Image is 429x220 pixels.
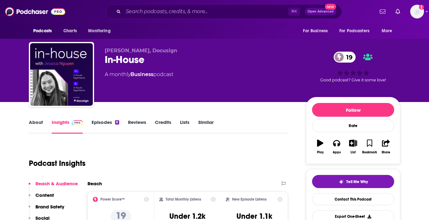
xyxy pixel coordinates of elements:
span: Monitoring [88,27,110,35]
a: InsightsPodchaser Pro [52,119,83,134]
button: open menu [299,25,336,37]
div: List [351,151,356,154]
span: Podcasts [33,27,52,35]
svg: Add a profile image [419,5,424,10]
span: Charts [63,27,77,35]
a: Reviews [128,119,146,134]
button: Brand Safety [29,204,64,215]
a: Episodes8 [92,119,119,134]
button: open menu [377,25,400,37]
p: Content [35,192,54,198]
button: Apps [328,136,345,158]
h1: Podcast Insights [29,159,86,168]
h2: New Episode Listens [232,197,267,202]
div: Bookmark [362,151,377,154]
img: Podchaser Pro [72,120,83,125]
a: Contact This Podcast [312,193,394,205]
img: User Profile [410,5,424,18]
button: Content [29,192,54,204]
h2: Reach [87,181,102,187]
button: Follow [312,103,394,117]
a: Business [130,71,153,77]
button: Play [312,136,328,158]
div: Apps [333,151,341,154]
div: 19Good podcast? Give it some love! [306,48,400,86]
button: open menu [335,25,379,37]
span: Good podcast? Give it some love! [320,78,386,82]
a: 19 [334,52,356,63]
div: Share [382,151,390,154]
h2: Power Score™ [100,197,125,202]
div: 8 [115,120,119,125]
button: open menu [29,25,60,37]
button: Share [378,136,394,158]
button: Open AdvancedNew [305,8,336,15]
span: ⌘ K [288,8,300,16]
span: [PERSON_NAME], Docusign [105,48,177,54]
span: Logged in as CommsPodchaser [410,5,424,18]
a: Charts [59,25,81,37]
a: Credits [155,119,171,134]
p: Brand Safety [35,204,64,210]
a: Show notifications dropdown [393,6,403,17]
button: List [345,136,361,158]
span: For Podcasters [339,27,369,35]
button: Bookmark [361,136,378,158]
div: A monthly podcast [105,71,173,78]
span: Tell Me Why [346,179,368,184]
p: Reach & Audience [35,181,78,187]
a: Similar [198,119,214,134]
button: Reach & Audience [29,181,78,192]
img: tell me why sparkle [339,179,344,184]
div: Rate [312,119,394,132]
input: Search podcasts, credits, & more... [123,7,288,17]
button: tell me why sparkleTell Me Why [312,175,394,188]
button: open menu [84,25,119,37]
img: Podchaser - Follow, Share and Rate Podcasts [5,6,65,18]
span: More [382,27,392,35]
div: Play [317,151,324,154]
a: Lists [180,119,189,134]
span: Open Advanced [308,10,334,13]
a: Show notifications dropdown [377,6,388,17]
div: Search podcasts, credits, & more... [106,4,342,19]
a: About [29,119,43,134]
h2: Total Monthly Listens [166,197,201,202]
img: In-House [30,43,93,106]
span: For Business [303,27,328,35]
span: 19 [340,52,356,63]
button: Show profile menu [410,5,424,18]
span: New [325,4,336,10]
